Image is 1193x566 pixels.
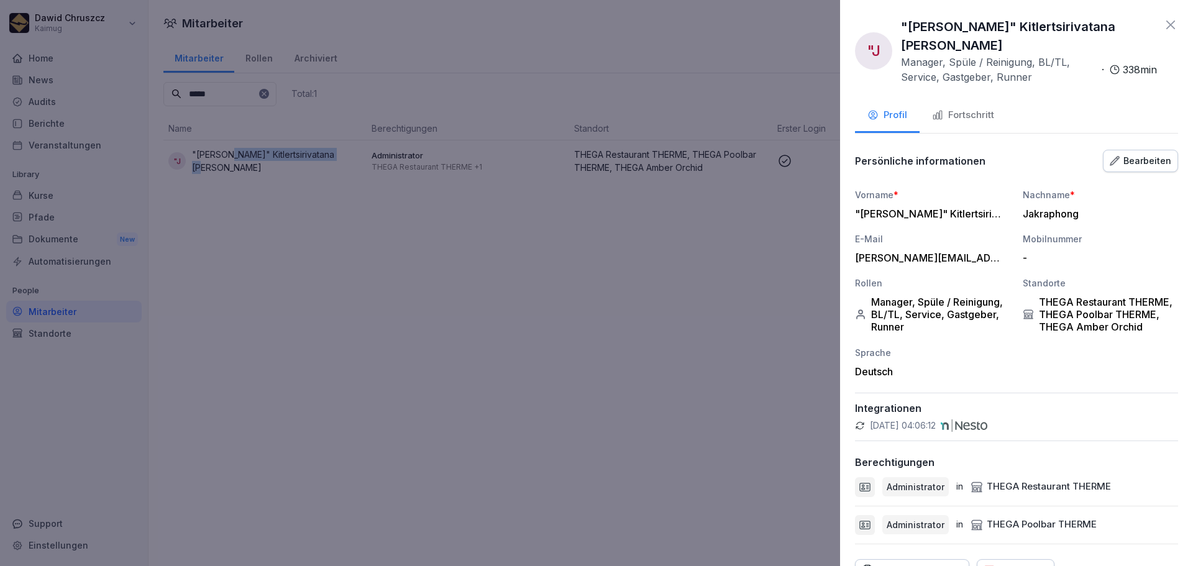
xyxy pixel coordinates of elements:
[887,480,944,493] p: Administrator
[956,518,963,532] p: in
[855,365,1010,378] div: Deutsch
[1110,154,1171,168] div: Bearbeiten
[1103,150,1178,172] button: Bearbeiten
[971,518,1097,532] div: THEGA Poolbar THERME
[1023,188,1178,201] div: Nachname
[1023,276,1178,290] div: Standorte
[855,456,935,468] p: Berechtigungen
[855,32,892,70] div: "J
[870,419,936,432] p: [DATE] 04:06:12
[901,17,1157,55] p: "[PERSON_NAME]" Kitlertsirivatana [PERSON_NAME]
[971,480,1111,494] div: THEGA Restaurant THERME
[887,518,944,531] p: Administrator
[1123,62,1157,77] p: 338 min
[855,188,1010,201] div: Vorname
[1023,252,1172,264] div: -
[941,419,987,432] img: nesto.svg
[855,252,1004,264] div: [PERSON_NAME][EMAIL_ADDRESS][DOMAIN_NAME]
[1023,208,1172,220] div: Jakraphong
[855,208,1004,220] div: "[PERSON_NAME]" Kitlertsirivatana
[855,232,1010,245] div: E-Mail
[855,296,1010,333] div: Manager, Spüle / Reinigung, BL/TL, Service, Gastgeber, Runner
[867,108,907,122] div: Profil
[901,55,1157,84] div: ·
[1023,232,1178,245] div: Mobilnummer
[855,402,1178,414] p: Integrationen
[855,346,1010,359] div: Sprache
[855,155,985,167] p: Persönliche informationen
[1023,296,1178,333] div: THEGA Restaurant THERME, THEGA Poolbar THERME, THEGA Amber Orchid
[932,108,994,122] div: Fortschritt
[901,55,1097,84] p: Manager, Spüle / Reinigung, BL/TL, Service, Gastgeber, Runner
[956,480,963,494] p: in
[855,99,920,133] button: Profil
[855,276,1010,290] div: Rollen
[920,99,1007,133] button: Fortschritt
